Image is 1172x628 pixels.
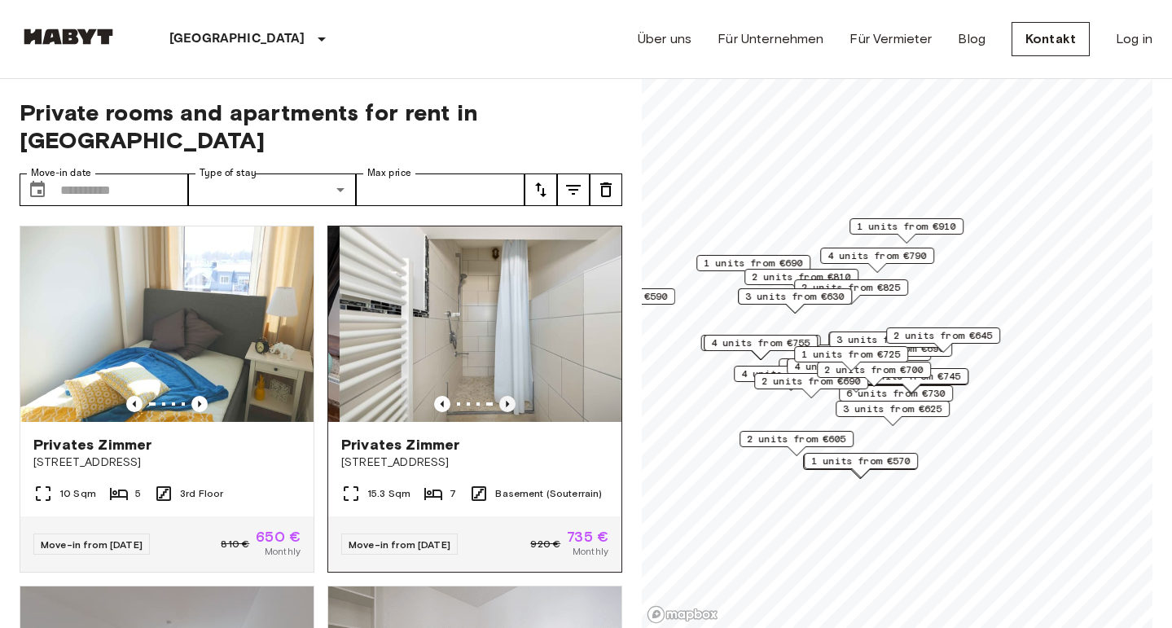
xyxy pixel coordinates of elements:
[221,537,249,551] span: 810 €
[638,29,691,49] a: Über uns
[827,248,927,263] span: 4 units from €790
[557,173,590,206] button: tune
[836,401,950,426] div: Map marker
[349,538,450,551] span: Move-in from [DATE]
[787,358,901,384] div: Map marker
[836,332,936,347] span: 3 units from €800
[525,173,557,206] button: tune
[704,256,803,270] span: 1 units from €690
[741,367,841,381] span: 4 units from €785
[829,332,943,357] div: Map marker
[754,373,868,398] div: Map marker
[745,289,845,304] span: 3 units from €630
[824,362,924,377] span: 2 units from €700
[801,347,901,362] span: 1 units from €725
[1012,22,1090,56] a: Kontakt
[573,544,608,559] span: Monthly
[495,486,602,501] span: Basement (Souterrain)
[849,218,963,244] div: Map marker
[744,269,858,294] div: Map marker
[135,486,141,501] span: 5
[893,328,993,343] span: 2 units from €645
[747,432,846,446] span: 2 units from €605
[1116,29,1152,49] a: Log in
[180,486,223,501] span: 3rd Floor
[762,374,861,389] span: 2 units from €690
[820,248,934,273] div: Map marker
[126,396,143,412] button: Previous image
[738,288,852,314] div: Map marker
[340,226,633,422] img: Marketing picture of unit DE-02-004-006-05HF
[499,396,516,412] button: Previous image
[794,346,908,371] div: Map marker
[341,435,459,455] span: Privates Zimmer
[341,455,608,471] span: [STREET_ADDRESS]
[21,173,54,206] button: Choose date
[817,362,931,387] div: Map marker
[59,486,96,501] span: 10 Sqm
[590,173,622,206] button: tune
[256,529,301,544] span: 650 €
[20,226,314,573] a: Marketing picture of unit DE-02-011-001-01HFPrevious imagePrevious imagePrivates Zimmer[STREET_AD...
[843,402,942,416] span: 3 units from €625
[33,435,151,455] span: Privates Zimmer
[200,166,257,180] label: Type of stay
[450,486,456,501] span: 7
[20,99,622,154] span: Private rooms and apartments for rent in [GEOGRAPHIC_DATA]
[886,327,1000,353] div: Map marker
[33,455,301,471] span: [STREET_ADDRESS]
[191,396,208,412] button: Previous image
[811,454,911,468] span: 1 units from €570
[530,537,560,551] span: 920 €
[20,29,117,45] img: Habyt
[734,366,848,391] div: Map marker
[958,29,985,49] a: Blog
[434,396,450,412] button: Previous image
[367,486,410,501] span: 15.3 Sqm
[169,29,305,49] p: [GEOGRAPHIC_DATA]
[718,29,823,49] a: Für Unternehmen
[696,255,810,280] div: Map marker
[857,219,956,234] span: 1 units from €910
[849,29,932,49] a: Für Vermieter
[801,280,901,295] span: 2 units from €825
[41,538,143,551] span: Move-in from [DATE]
[752,270,851,284] span: 2 units from €810
[803,454,917,479] div: Map marker
[568,289,668,304] span: 3 units from €590
[327,226,622,573] a: Previous imagePrevious imagePrivates Zimmer[STREET_ADDRESS]15.3 Sqm7Basement (Souterrain)Move-in ...
[828,332,942,357] div: Map marker
[567,529,608,544] span: 735 €
[704,335,818,360] div: Map marker
[647,605,718,624] a: Mapbox logo
[794,279,908,305] div: Map marker
[740,431,854,456] div: Map marker
[265,544,301,559] span: Monthly
[701,335,821,360] div: Map marker
[20,226,314,422] img: Marketing picture of unit DE-02-011-001-01HF
[824,345,924,360] span: 5 units from €715
[31,166,91,180] label: Move-in date
[862,369,961,384] span: 3 units from €745
[839,385,953,411] div: Map marker
[804,453,918,478] div: Map marker
[367,166,411,180] label: Max price
[711,336,810,350] span: 4 units from €755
